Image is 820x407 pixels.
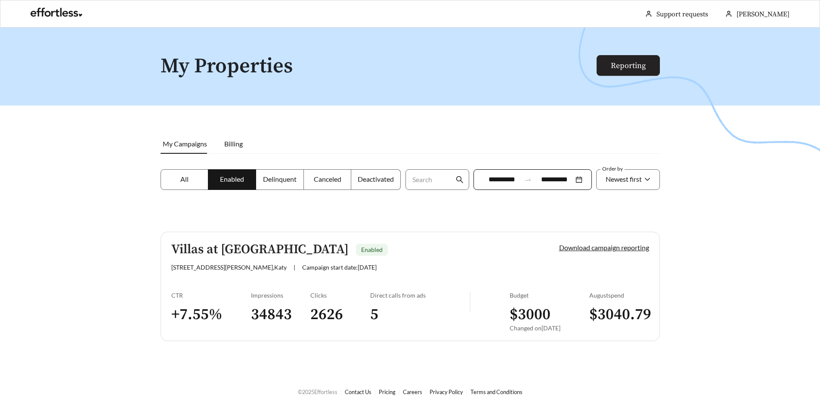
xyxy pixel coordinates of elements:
[171,242,349,257] h5: Villas at [GEOGRAPHIC_DATA]
[510,292,589,299] div: Budget
[171,292,251,299] div: CTR
[180,175,189,183] span: All
[161,55,597,78] h1: My Properties
[263,175,297,183] span: Delinquent
[510,324,589,332] div: Changed on [DATE]
[524,176,532,183] span: to
[597,55,660,76] button: Reporting
[470,292,470,312] img: line
[224,140,243,148] span: Billing
[161,232,660,341] a: Villas at [GEOGRAPHIC_DATA]Enabled[STREET_ADDRESS][PERSON_NAME],Katy|Campaign start date:[DATE]Do...
[171,264,287,271] span: [STREET_ADDRESS][PERSON_NAME] , Katy
[370,292,470,299] div: Direct calls from ads
[302,264,377,271] span: Campaign start date: [DATE]
[220,175,244,183] span: Enabled
[251,292,311,299] div: Impressions
[456,176,464,183] span: search
[314,175,341,183] span: Canceled
[370,305,470,324] h3: 5
[163,140,207,148] span: My Campaigns
[510,305,589,324] h3: $ 3000
[310,305,370,324] h3: 2626
[310,292,370,299] div: Clicks
[358,175,394,183] span: Deactivated
[251,305,311,324] h3: 34843
[606,175,642,183] span: Newest first
[559,243,649,252] a: Download campaign reporting
[294,264,295,271] span: |
[171,305,251,324] h3: + 7.55 %
[611,61,646,71] a: Reporting
[589,292,649,299] div: August spend
[736,10,789,19] span: [PERSON_NAME]
[589,305,649,324] h3: $ 3040.79
[361,246,383,253] span: Enabled
[524,176,532,183] span: swap-right
[656,10,708,19] a: Support requests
